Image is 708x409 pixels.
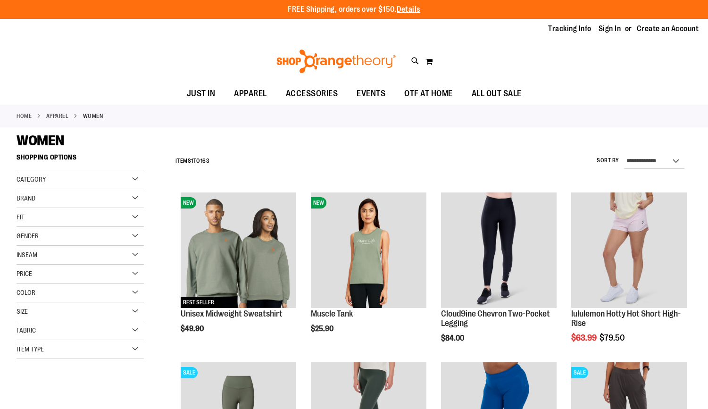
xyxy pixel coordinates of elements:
[286,83,338,104] span: ACCESSORIES
[17,308,28,315] span: Size
[571,333,598,342] span: $63.99
[17,133,64,149] span: WOMEN
[17,213,25,221] span: Fit
[181,197,196,209] span: NEW
[441,334,466,342] span: $84.00
[288,4,420,15] p: FREE Shipping, orders over $150.
[571,309,681,328] a: lululemon Hotty Hot Short High-Rise
[17,326,36,334] span: Fabric
[357,83,385,104] span: EVENTS
[311,309,353,318] a: Muscle Tank
[17,345,44,353] span: Item Type
[566,188,691,367] div: product
[275,50,397,73] img: Shop Orangetheory
[17,175,46,183] span: Category
[17,289,35,296] span: Color
[175,154,210,168] h2: Items to
[597,157,619,165] label: Sort By
[46,112,69,120] a: APPAREL
[472,83,522,104] span: ALL OUT SALE
[571,367,588,378] span: SALE
[17,112,32,120] a: Home
[181,309,283,318] a: Unisex Midweight Sweatshirt
[17,251,37,259] span: Inseam
[181,192,296,308] img: Unisex Midweight Sweatshirt
[17,232,39,240] span: Gender
[599,24,621,34] a: Sign In
[571,192,687,309] a: lululemon Hotty Hot Short High-Rise
[181,325,205,333] span: $49.90
[600,333,626,342] span: $79.50
[311,192,426,308] img: Muscle Tank
[200,158,210,164] span: 163
[548,24,591,34] a: Tracking Info
[181,367,198,378] span: SALE
[441,309,550,328] a: Cloud9ine Chevron Two-Pocket Legging
[187,83,216,104] span: JUST IN
[397,5,420,14] a: Details
[17,270,32,277] span: Price
[17,194,35,202] span: Brand
[181,297,217,308] span: BEST SELLER
[441,192,557,308] img: Cloud9ine Chevron Two-Pocket Legging
[637,24,699,34] a: Create an Account
[17,149,144,170] strong: Shopping Options
[191,158,193,164] span: 1
[311,197,326,209] span: NEW
[181,192,296,309] a: Unisex Midweight SweatshirtNEWBEST SELLER
[176,188,301,357] div: product
[311,192,426,309] a: Muscle TankNEW
[404,83,453,104] span: OTF AT HOME
[436,188,561,367] div: product
[571,192,687,308] img: lululemon Hotty Hot Short High-Rise
[441,192,557,309] a: Cloud9ine Chevron Two-Pocket Legging
[83,112,103,120] strong: WOMEN
[306,188,431,357] div: product
[234,83,267,104] span: APPAREL
[311,325,335,333] span: $25.90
